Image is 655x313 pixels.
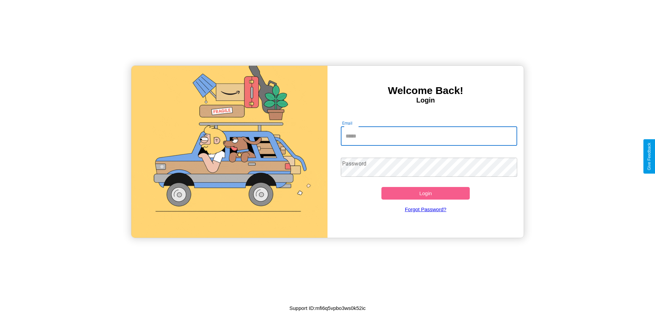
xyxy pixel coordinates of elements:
[342,120,353,126] label: Email
[327,96,524,104] h4: Login
[381,187,470,200] button: Login
[131,66,327,238] img: gif
[337,200,514,219] a: Forgot Password?
[289,303,365,313] p: Support ID: mfi6q5vpbo3ws0k52ic
[327,85,524,96] h3: Welcome Back!
[647,143,652,170] div: Give Feedback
